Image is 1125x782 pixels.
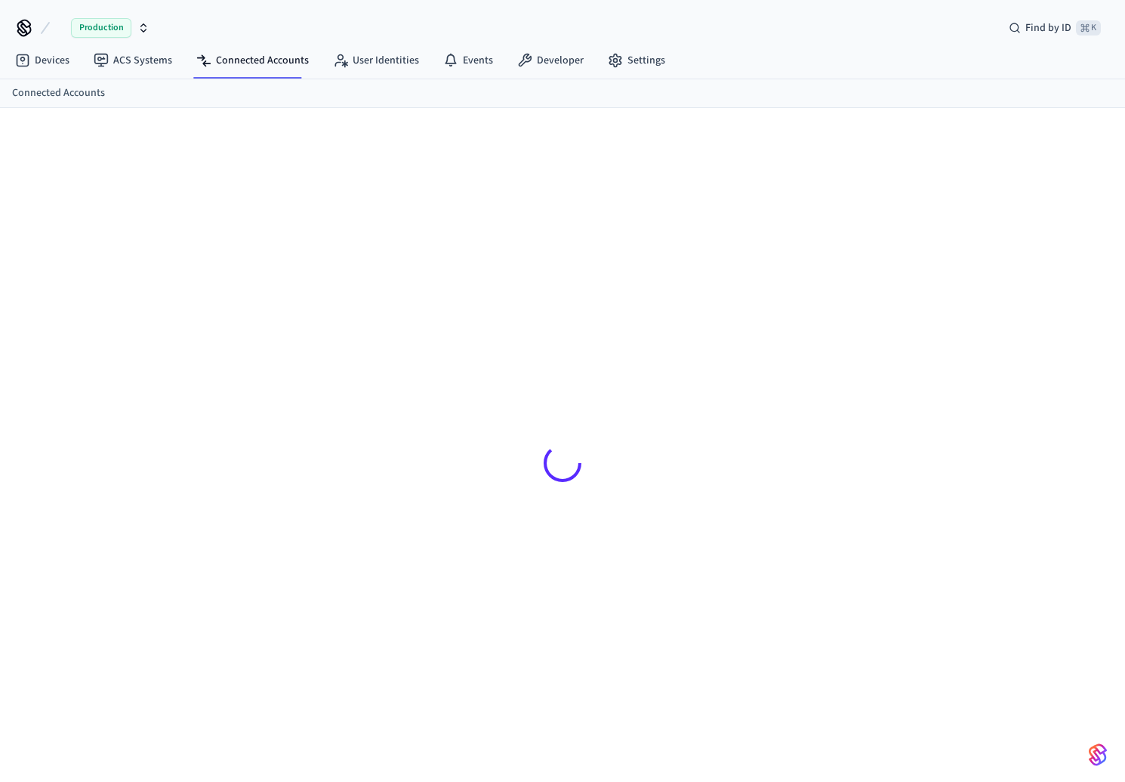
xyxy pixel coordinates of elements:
[184,47,321,74] a: Connected Accounts
[1089,743,1107,767] img: SeamLogoGradient.69752ec5.svg
[71,18,131,38] span: Production
[1076,20,1101,36] span: ⌘ K
[505,47,596,74] a: Developer
[1025,20,1071,36] span: Find by ID
[997,14,1113,42] div: Find by ID⌘ K
[596,47,677,74] a: Settings
[82,47,184,74] a: ACS Systems
[12,85,105,101] a: Connected Accounts
[3,47,82,74] a: Devices
[431,47,505,74] a: Events
[321,47,431,74] a: User Identities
